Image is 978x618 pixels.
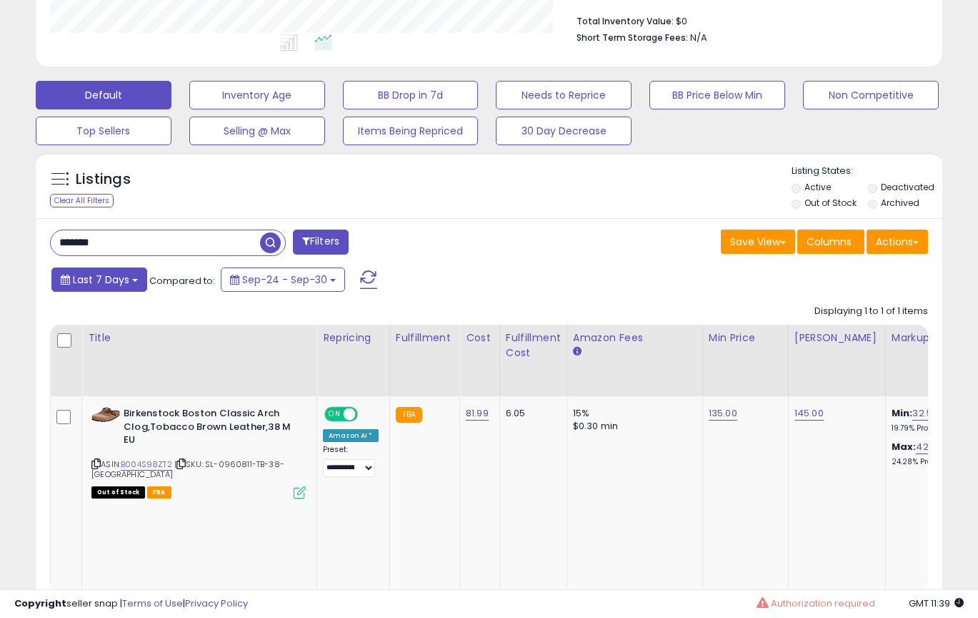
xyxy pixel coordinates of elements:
a: 81.99 [466,406,489,421]
button: Non Competitive [803,81,939,109]
div: 6.05 [506,407,556,420]
label: Archived [881,197,919,209]
b: Birkenstock Boston Classic Arch Clog,Tobacco Brown Leather,38 M EU [124,407,297,451]
span: Compared to: [149,274,215,288]
div: Preset: [323,445,379,477]
span: Sep-24 - Sep-30 [242,273,327,287]
a: 42.94 [916,440,943,454]
button: Last 7 Days [51,268,147,292]
div: Amazon Fees [573,330,697,345]
li: $0 [577,11,917,29]
div: seller snap | | [14,597,248,611]
label: Active [804,181,831,193]
div: Fulfillment Cost [506,330,561,360]
span: All listings that are currently out of stock and unavailable for purchase on Amazon [91,486,145,499]
div: Fulfillment [396,330,454,345]
button: Save View [721,230,795,254]
strong: Copyright [14,597,66,610]
button: Selling @ Max [189,117,325,145]
button: BB Price Below Min [649,81,785,109]
div: Displaying 1 to 1 of 1 items [814,305,928,318]
button: Needs to Reprice [496,81,632,109]
span: ON [326,408,344,421]
span: Last 7 Days [73,273,129,287]
button: Columns [797,230,864,254]
div: Clear All Filters [50,194,114,207]
a: 135.00 [709,406,737,421]
b: Total Inventory Value: [577,15,674,27]
div: $0.30 min [573,420,692,433]
b: Short Term Storage Fees: [577,31,688,44]
small: FBA [396,407,422,423]
div: 15% [573,407,692,420]
h5: Listings [76,170,131,190]
a: 32.58 [912,406,938,421]
button: Inventory Age [189,81,325,109]
button: BB Drop in 7d [343,81,479,109]
div: ASIN: [91,407,306,497]
b: Min: [892,406,913,420]
a: B004S98ZT2 [121,458,172,471]
button: Default [36,81,171,109]
div: Repricing [323,330,384,345]
div: Min Price [709,330,782,345]
p: Listing States: [792,165,942,178]
a: Terms of Use [122,597,183,610]
span: 2025-10-8 11:39 GMT [909,597,964,610]
div: Title [88,330,311,345]
span: | SKU: SL-0960811-TB-38-[GEOGRAPHIC_DATA] [91,458,284,480]
label: Out of Stock [804,197,857,209]
button: Top Sellers [36,117,171,145]
span: Columns [807,235,852,249]
img: 41O6W+93BAL._SL40_.jpg [91,407,120,422]
div: Amazon AI * [323,429,379,442]
a: 145.00 [794,406,824,421]
label: Deactivated [881,181,934,193]
div: Cost [466,330,494,345]
span: N/A [690,31,707,44]
span: FBA [147,486,171,499]
button: Sep-24 - Sep-30 [221,268,345,292]
span: OFF [356,408,379,421]
button: Filters [293,230,349,255]
button: 30 Day Decrease [496,117,632,145]
button: Actions [867,230,928,254]
button: Items Being Repriced [343,117,479,145]
div: [PERSON_NAME] [794,330,879,345]
a: Privacy Policy [185,597,248,610]
small: Amazon Fees. [573,345,582,358]
b: Max: [892,440,917,453]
